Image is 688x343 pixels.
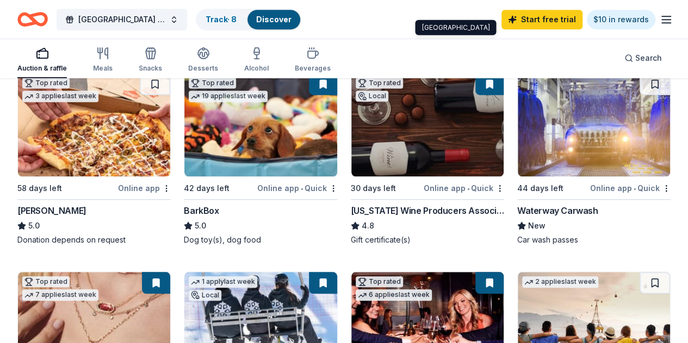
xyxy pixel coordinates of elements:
div: 6 applies last week [356,289,432,301]
div: 3 applies last week [22,91,98,102]
span: • [467,184,469,193]
div: Car wash passes [517,234,671,245]
div: Online app Quick [590,181,671,195]
a: Start free trial [501,10,582,29]
div: Alcohol [244,64,269,73]
div: Top rated [356,276,403,287]
span: • [634,184,636,193]
a: Home [17,7,48,32]
button: Track· 8Discover [196,9,301,30]
a: Image for Ohio Wine Producers AssociationTop ratedLocal30 days leftOnline app•Quick[US_STATE] Win... [351,73,504,245]
button: [GEOGRAPHIC_DATA] [GEOGRAPHIC_DATA]-A-Thon [57,9,187,30]
span: 5.0 [195,219,206,232]
div: Local [356,91,388,101]
div: [GEOGRAPHIC_DATA] [415,20,496,35]
div: Top rated [356,78,403,88]
a: $10 in rewards [587,10,655,29]
span: New [528,219,546,232]
a: Image for BarkBoxTop rated19 applieslast week42 days leftOnline app•QuickBarkBox5.0Dog toy(s), do... [184,73,337,245]
div: Top rated [189,78,236,88]
div: Online app Quick [257,181,338,195]
div: 30 days left [351,182,396,195]
img: Image for Ohio Wine Producers Association [351,73,504,176]
div: Top rated [22,276,70,287]
a: Image for Casey'sTop rated3 applieslast week58 days leftOnline app[PERSON_NAME]5.0Donation depend... [17,73,171,245]
div: 2 applies last week [522,276,598,288]
div: [PERSON_NAME] [17,204,86,217]
a: Track· 8 [206,15,237,24]
div: Donation depends on request [17,234,171,245]
div: 42 days left [184,182,230,195]
div: Beverages [295,64,331,73]
img: Image for BarkBox [184,73,337,176]
div: Top rated [22,78,70,88]
span: 4.8 [362,219,374,232]
span: • [301,184,303,193]
div: Meals [93,64,113,73]
div: 1 apply last week [189,276,257,288]
button: Snacks [139,42,162,78]
div: Waterway Carwash [517,204,598,217]
button: Desserts [188,42,218,78]
div: Online app Quick [424,181,504,195]
div: Snacks [139,64,162,73]
span: [GEOGRAPHIC_DATA] [GEOGRAPHIC_DATA]-A-Thon [78,13,165,26]
button: Meals [93,42,113,78]
button: Search [616,47,671,69]
div: Gift certificate(s) [351,234,504,245]
div: 44 days left [517,182,563,195]
div: 7 applies last week [22,289,98,301]
button: Auction & raffle [17,42,67,78]
div: Auction & raffle [17,64,67,73]
div: Local [189,290,221,301]
img: Image for Casey's [18,73,170,176]
div: Desserts [188,64,218,73]
button: Beverages [295,42,331,78]
span: Search [635,52,662,65]
div: Online app [118,181,171,195]
img: Image for Waterway Carwash [518,73,670,176]
a: Image for Waterway Carwash44 days leftOnline app•QuickWaterway CarwashNewCar wash passes [517,73,671,245]
div: BarkBox [184,204,219,217]
a: Discover [256,15,292,24]
span: 5.0 [28,219,40,232]
div: Dog toy(s), dog food [184,234,337,245]
div: 58 days left [17,182,62,195]
div: 19 applies last week [189,91,268,102]
button: Alcohol [244,42,269,78]
div: [US_STATE] Wine Producers Association [351,204,504,217]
